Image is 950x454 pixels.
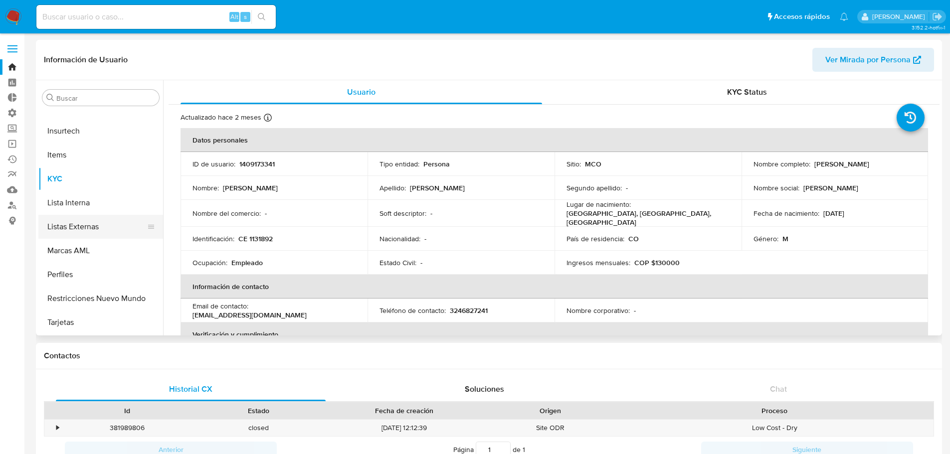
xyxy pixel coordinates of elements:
[38,143,163,167] button: Items
[331,406,478,416] div: Fecha de creación
[567,234,624,243] p: País de residencia :
[38,167,163,191] button: KYC
[347,86,376,98] span: Usuario
[265,209,267,218] p: -
[239,159,275,168] p: 1409173341
[634,306,636,315] p: -
[814,159,869,168] p: [PERSON_NAME]
[181,322,928,346] th: Verificación y cumplimiento
[567,183,622,192] p: Segundo apellido :
[485,420,616,436] div: Site ODR
[803,183,858,192] p: [PERSON_NAME]
[192,258,227,267] p: Ocupación :
[181,275,928,299] th: Información de contacto
[782,234,788,243] p: M
[251,10,272,24] button: search-icon
[192,310,307,319] p: [EMAIL_ADDRESS][DOMAIN_NAME]
[192,234,234,243] p: Identificación :
[238,234,273,243] p: CE 1131892
[192,159,235,168] p: ID de usuario :
[380,209,426,218] p: Soft descriptor :
[567,200,631,209] p: Lugar de nacimiento :
[380,258,416,267] p: Estado Civil :
[623,406,927,416] div: Proceso
[62,420,193,436] div: 381989806
[181,113,261,122] p: Actualizado hace 2 meses
[754,209,819,218] p: Fecha de nacimiento :
[423,159,450,168] p: Persona
[754,234,778,243] p: Género :
[69,406,186,416] div: Id
[244,12,247,21] span: s
[380,306,446,315] p: Teléfono de contacto :
[181,128,928,152] th: Datos personales
[754,159,810,168] p: Nombre completo :
[380,183,406,192] p: Apellido :
[38,191,163,215] button: Lista Interna
[840,12,848,21] a: Notificaciones
[585,159,601,168] p: MCO
[38,310,163,334] button: Tarjetas
[44,55,128,65] h1: Información de Usuario
[324,420,485,436] div: [DATE] 12:12:39
[465,383,504,395] span: Soluciones
[727,86,767,98] span: KYC Status
[380,234,420,243] p: Nacionalidad :
[634,258,680,267] p: COP $130000
[200,406,317,416] div: Estado
[567,209,726,227] p: [GEOGRAPHIC_DATA], [GEOGRAPHIC_DATA], [GEOGRAPHIC_DATA]
[38,263,163,287] button: Perfiles
[192,209,261,218] p: Nombre del comercio :
[823,209,844,218] p: [DATE]
[567,159,581,168] p: Sitio :
[450,306,488,315] p: 3246827241
[932,11,943,22] a: Salir
[872,12,929,21] p: deisyesperanza.cardenas@mercadolibre.com.co
[825,48,911,72] span: Ver Mirada por Persona
[192,183,219,192] p: Nombre :
[430,209,432,218] p: -
[38,215,155,239] button: Listas Externas
[420,258,422,267] p: -
[770,383,787,395] span: Chat
[628,234,639,243] p: CO
[192,302,248,310] p: Email de contacto :
[812,48,934,72] button: Ver Mirada por Persona
[774,11,830,22] span: Accesos rápidos
[230,12,238,21] span: Alt
[44,351,934,361] h1: Contactos
[223,183,278,192] p: [PERSON_NAME]
[193,420,324,436] div: closed
[231,258,263,267] p: Empleado
[616,420,934,436] div: Low Cost - Dry
[169,383,212,395] span: Historial CX
[38,119,163,143] button: Insurtech
[38,239,163,263] button: Marcas AML
[380,159,419,168] p: Tipo entidad :
[754,183,799,192] p: Nombre social :
[46,94,54,102] button: Buscar
[567,258,630,267] p: Ingresos mensuales :
[38,287,163,310] button: Restricciones Nuevo Mundo
[56,94,155,103] input: Buscar
[56,423,59,433] div: •
[626,183,628,192] p: -
[410,183,465,192] p: [PERSON_NAME]
[36,10,276,23] input: Buscar usuario o caso...
[492,406,609,416] div: Origen
[424,234,426,243] p: -
[567,306,630,315] p: Nombre corporativo :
